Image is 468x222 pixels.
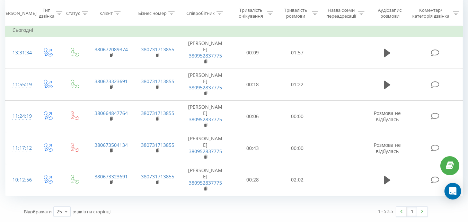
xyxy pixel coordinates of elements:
[407,207,417,216] a: 1
[230,37,275,69] td: 00:09
[230,69,275,100] td: 00:18
[99,10,113,16] div: Клієнт
[230,132,275,164] td: 00:43
[180,100,230,132] td: [PERSON_NAME]
[24,208,52,215] span: Відображати
[95,142,128,148] a: 380673504134
[189,116,222,123] a: 380952837775
[275,164,320,196] td: 02:02
[95,46,128,53] a: 380672089374
[141,110,174,116] a: 380731713855
[189,84,222,91] a: 380952837775
[180,132,230,164] td: [PERSON_NAME]
[189,148,222,154] a: 380952837775
[374,142,401,154] span: Розмова не відбулась
[444,183,461,199] div: Open Intercom Messenger
[1,10,36,16] div: [PERSON_NAME]
[237,7,265,19] div: Тривалість очікування
[180,164,230,196] td: [PERSON_NAME]
[95,110,128,116] a: 380664847764
[230,100,275,132] td: 00:06
[230,164,275,196] td: 00:28
[186,10,215,16] div: Співробітник
[275,37,320,69] td: 01:57
[12,109,27,123] div: 11:24:19
[378,208,393,215] div: 1 - 5 з 5
[189,52,222,59] a: 380952837775
[374,110,401,123] span: Розмова не відбулась
[66,10,80,16] div: Статус
[72,208,111,215] span: рядків на сторінці
[12,46,27,60] div: 13:31:34
[39,7,54,19] div: Тип дзвінка
[12,141,27,155] div: 11:17:12
[180,37,230,69] td: [PERSON_NAME]
[180,69,230,100] td: [PERSON_NAME]
[275,132,320,164] td: 00:00
[275,69,320,100] td: 01:22
[138,10,167,16] div: Бізнес номер
[56,208,62,215] div: 25
[141,173,174,180] a: 380731713855
[95,173,128,180] a: 380673323691
[372,7,407,19] div: Аудіозапис розмови
[95,78,128,85] a: 380673323691
[281,7,310,19] div: Тривалість розмови
[326,7,356,19] div: Назва схеми переадресації
[12,78,27,91] div: 11:55:19
[275,100,320,132] td: 00:00
[141,78,174,85] a: 380731713855
[189,179,222,186] a: 380952837775
[6,23,463,37] td: Сьогодні
[410,7,451,19] div: Коментар/категорія дзвінка
[12,173,27,187] div: 10:12:56
[141,142,174,148] a: 380731713855
[141,46,174,53] a: 380731713855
